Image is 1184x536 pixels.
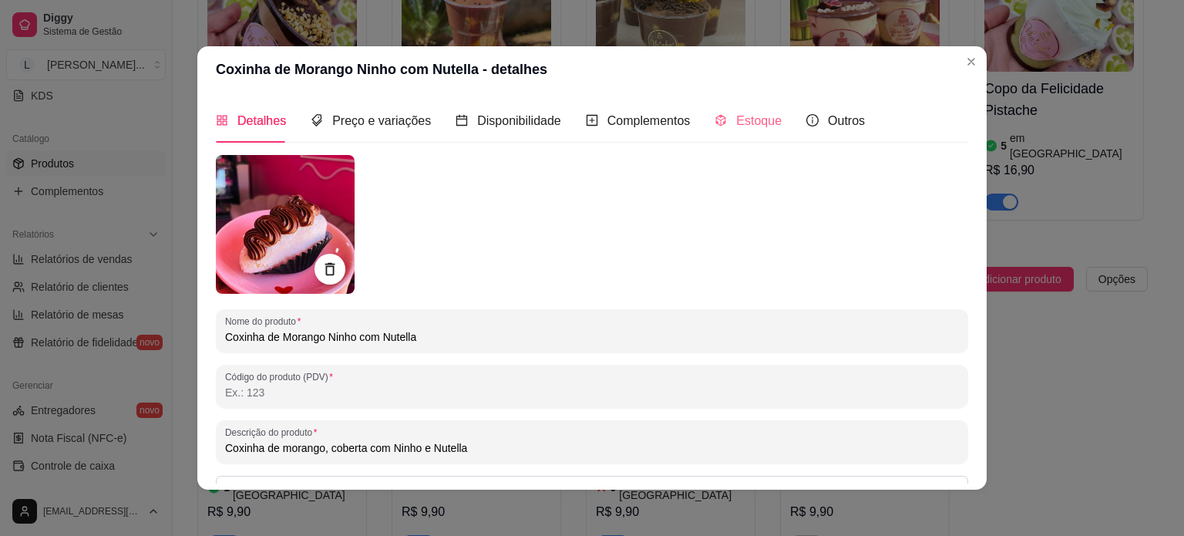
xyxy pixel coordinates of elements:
[456,114,468,126] span: calendar
[225,426,322,439] label: Descrição do produto
[225,370,338,383] label: Código do produto (PDV)
[237,114,286,127] span: Detalhes
[607,114,691,127] span: Complementos
[736,114,782,127] span: Estoque
[477,114,561,127] span: Disponibilidade
[216,114,228,126] span: appstore
[311,114,323,126] span: tags
[225,329,959,345] input: Nome do produto
[225,440,959,456] input: Descrição do produto
[225,315,306,328] label: Nome do produto
[828,114,865,127] span: Outros
[959,49,984,74] button: Close
[586,114,598,126] span: plus-square
[806,114,819,126] span: info-circle
[197,46,987,93] header: Coxinha de Morango Ninho com Nutella - detalhes
[715,114,727,126] span: code-sandbox
[216,155,355,294] img: produto
[332,114,431,127] span: Preço e variações
[225,385,959,400] input: Código do produto (PDV)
